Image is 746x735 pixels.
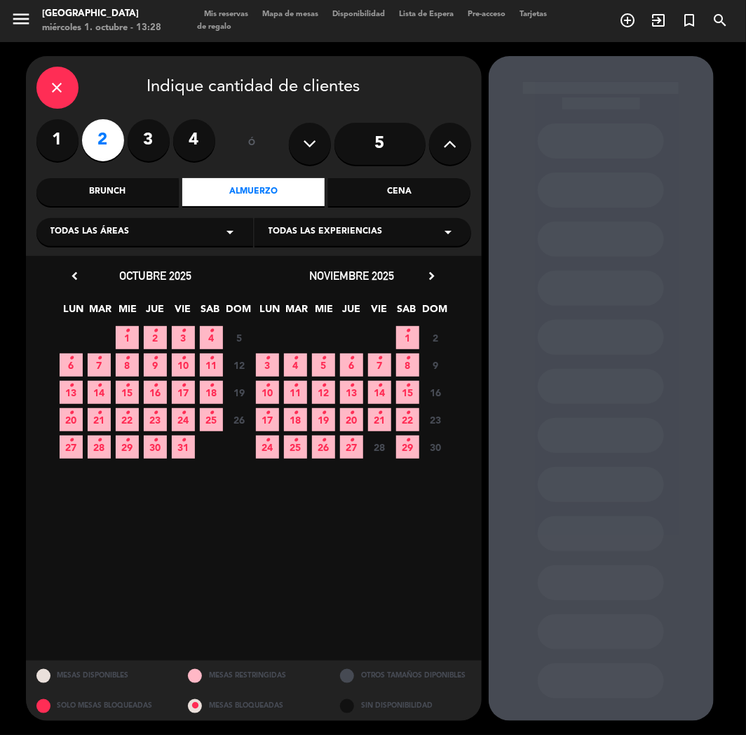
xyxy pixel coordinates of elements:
[88,436,111,459] span: 28
[312,353,335,377] span: 5
[377,402,382,424] i: •
[200,408,223,431] span: 25
[69,429,74,452] i: •
[396,408,419,431] span: 22
[265,402,270,424] i: •
[405,375,410,397] i: •
[198,301,222,324] span: SAB
[309,269,394,283] span: noviembre 2025
[153,347,158,370] i: •
[60,381,83,404] span: 13
[325,11,392,18] span: Disponibilidad
[422,301,445,324] span: DOM
[36,119,79,161] label: 1
[405,429,410,452] i: •
[284,353,307,377] span: 4
[173,119,215,161] label: 4
[256,436,279,459] span: 24
[125,347,130,370] i: •
[42,7,161,21] div: [GEOGRAPHIC_DATA]
[125,320,130,342] i: •
[368,408,391,431] span: 21
[153,320,158,342] i: •
[396,436,419,459] span: 29
[461,11,513,18] span: Pre-acceso
[340,408,363,431] span: 20
[144,326,167,349] span: 2
[182,178,325,206] div: Almuerzo
[144,408,167,431] span: 23
[256,353,279,377] span: 3
[440,224,457,241] i: arrow_drop_down
[177,661,330,691] div: MESAS RESTRINGIDAS
[60,436,83,459] span: 27
[284,381,307,404] span: 11
[293,429,298,452] i: •
[349,429,354,452] i: •
[36,67,471,109] div: Indique cantidad de clientes
[312,436,335,459] span: 26
[229,119,275,168] div: ó
[255,11,325,18] span: Mapa de mesas
[181,347,186,370] i: •
[88,408,111,431] span: 21
[396,381,419,404] span: 15
[116,436,139,459] span: 29
[197,11,255,18] span: Mis reservas
[128,119,170,161] label: 3
[377,347,382,370] i: •
[209,375,214,397] i: •
[172,408,195,431] span: 24
[312,381,335,404] span: 12
[330,661,482,691] div: OTROS TAMAÑOS DIPONIBLES
[119,269,191,283] span: octubre 2025
[424,408,447,431] span: 23
[50,225,130,239] span: Todas las áreas
[97,347,102,370] i: •
[258,301,281,324] span: LUN
[340,301,363,324] span: JUE
[153,402,158,424] i: •
[340,436,363,459] span: 27
[69,347,74,370] i: •
[82,119,124,161] label: 2
[116,381,139,404] span: 15
[681,12,698,29] i: turned_in_not
[349,402,354,424] i: •
[285,301,308,324] span: MAR
[97,375,102,397] i: •
[284,436,307,459] span: 25
[368,436,391,459] span: 28
[405,402,410,424] i: •
[181,375,186,397] i: •
[396,353,419,377] span: 8
[321,429,326,452] i: •
[116,353,139,377] span: 8
[293,347,298,370] i: •
[125,402,130,424] i: •
[144,436,167,459] span: 30
[377,375,382,397] i: •
[265,429,270,452] i: •
[321,347,326,370] i: •
[256,381,279,404] span: 10
[222,224,239,241] i: arrow_drop_down
[349,347,354,370] i: •
[340,353,363,377] span: 6
[172,436,195,459] span: 31
[11,8,32,29] i: menu
[228,381,251,404] span: 19
[88,381,111,404] span: 14
[265,347,270,370] i: •
[284,408,307,431] span: 18
[144,353,167,377] span: 9
[313,301,336,324] span: MIE
[200,381,223,404] span: 18
[349,375,354,397] i: •
[619,12,636,29] i: add_circle_outline
[36,178,179,206] div: Brunch
[265,375,270,397] i: •
[125,429,130,452] i: •
[321,402,326,424] i: •
[42,21,161,35] div: miércoles 1. octubre - 13:28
